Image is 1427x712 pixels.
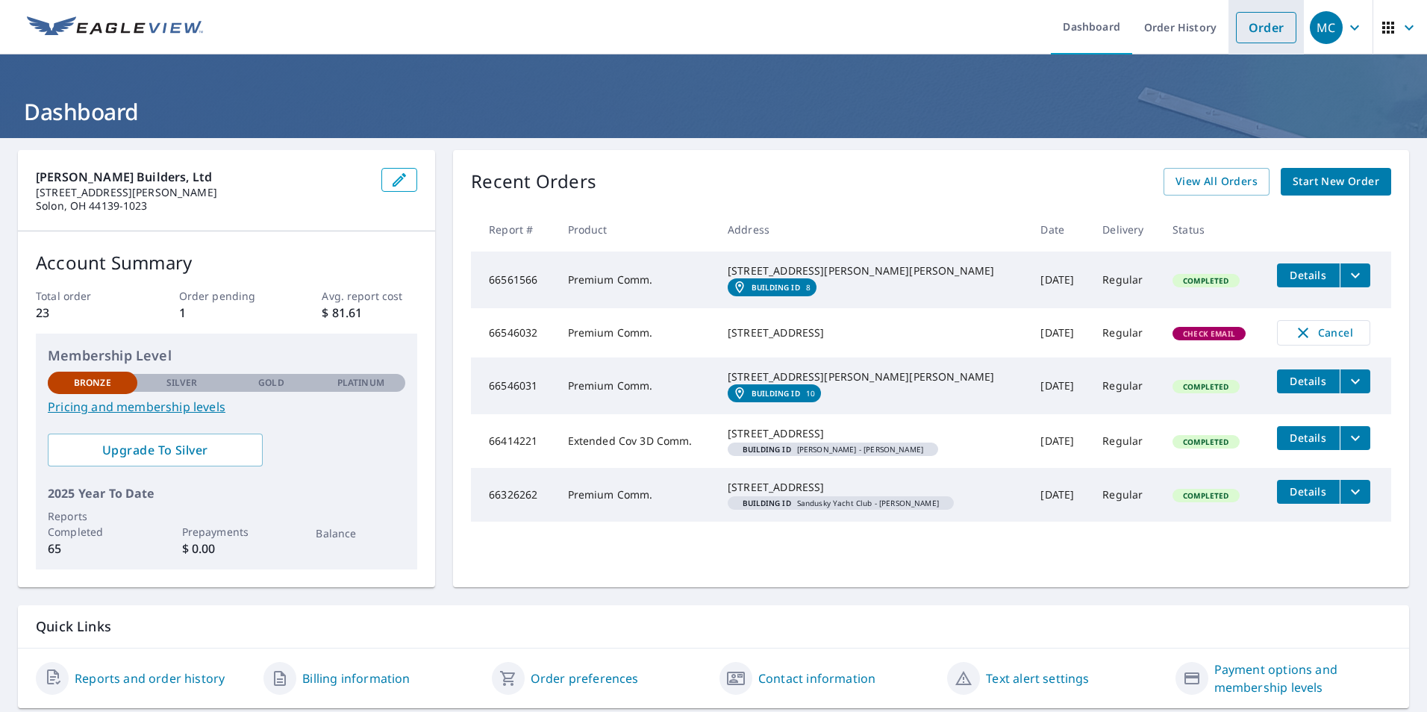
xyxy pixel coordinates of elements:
th: Status [1161,207,1265,252]
p: Bronze [74,376,111,390]
span: Details [1286,484,1331,499]
a: Billing information [302,669,410,687]
td: Regular [1090,468,1161,522]
a: Payment options and membership levels [1214,661,1391,696]
span: Details [1286,374,1331,388]
p: Quick Links [36,617,1391,636]
img: EV Logo [27,16,203,39]
td: [DATE] [1028,308,1090,357]
div: [STREET_ADDRESS] [728,325,1017,340]
td: Extended Cov 3D Comm. [556,414,716,468]
th: Product [556,207,716,252]
a: Upgrade To Silver [48,434,263,466]
p: Total order [36,288,131,304]
span: Start New Order [1293,172,1379,191]
span: View All Orders [1175,172,1258,191]
a: Contact information [758,669,875,687]
a: Order [1236,12,1296,43]
button: detailsBtn-66561566 [1277,263,1340,287]
a: Pricing and membership levels [48,398,405,416]
p: Avg. report cost [322,288,417,304]
button: detailsBtn-66414221 [1277,426,1340,450]
a: Order preferences [531,669,639,687]
button: filesDropdownBtn-66414221 [1340,426,1370,450]
span: Sandusky Yacht Club - [PERSON_NAME] [734,499,948,507]
span: Completed [1174,490,1237,501]
p: $ 81.61 [322,304,417,322]
p: Balance [316,525,405,541]
p: Account Summary [36,249,417,276]
td: Premium Comm. [556,357,716,414]
a: Building ID10 [728,384,821,402]
div: [STREET_ADDRESS][PERSON_NAME][PERSON_NAME] [728,263,1017,278]
span: Cancel [1293,324,1355,342]
button: detailsBtn-66326262 [1277,480,1340,504]
th: Delivery [1090,207,1161,252]
p: 23 [36,304,131,322]
td: Regular [1090,357,1161,414]
button: filesDropdownBtn-66546031 [1340,369,1370,393]
td: 66546032 [471,308,555,357]
button: filesDropdownBtn-66561566 [1340,263,1370,287]
p: Solon, OH 44139-1023 [36,199,369,213]
p: Gold [258,376,284,390]
p: Platinum [337,376,384,390]
th: Report # [471,207,555,252]
td: Regular [1090,308,1161,357]
em: Building ID [752,389,800,398]
p: [PERSON_NAME] Builders, Ltd [36,168,369,186]
p: Reports Completed [48,508,137,540]
em: Building ID [752,283,800,292]
span: Details [1286,268,1331,282]
p: Membership Level [48,346,405,366]
em: Building ID [743,446,791,453]
button: Cancel [1277,320,1370,346]
div: [STREET_ADDRESS] [728,480,1017,495]
td: Regular [1090,414,1161,468]
td: Premium Comm. [556,468,716,522]
span: Completed [1174,381,1237,392]
span: [PERSON_NAME] - [PERSON_NAME] [734,446,932,453]
button: detailsBtn-66546031 [1277,369,1340,393]
span: Check Email [1174,328,1244,339]
td: 66561566 [471,252,555,308]
span: Completed [1174,275,1237,286]
p: 2025 Year To Date [48,484,405,502]
td: [DATE] [1028,252,1090,308]
a: View All Orders [1164,168,1270,196]
th: Address [716,207,1028,252]
div: [STREET_ADDRESS] [728,426,1017,441]
td: [DATE] [1028,414,1090,468]
h1: Dashboard [18,96,1409,127]
p: 65 [48,540,137,558]
p: Prepayments [182,524,272,540]
td: Regular [1090,252,1161,308]
p: Silver [166,376,198,390]
td: 66546031 [471,357,555,414]
td: [DATE] [1028,357,1090,414]
div: [STREET_ADDRESS][PERSON_NAME][PERSON_NAME] [728,369,1017,384]
td: Premium Comm. [556,308,716,357]
span: Completed [1174,437,1237,447]
button: filesDropdownBtn-66326262 [1340,480,1370,504]
td: 66414221 [471,414,555,468]
a: Reports and order history [75,669,225,687]
a: Start New Order [1281,168,1391,196]
p: 1 [179,304,275,322]
a: Building ID8 [728,278,816,296]
span: Details [1286,431,1331,445]
a: Text alert settings [986,669,1089,687]
p: [STREET_ADDRESS][PERSON_NAME] [36,186,369,199]
td: Premium Comm. [556,252,716,308]
td: 66326262 [471,468,555,522]
span: Upgrade To Silver [60,442,251,458]
p: Order pending [179,288,275,304]
td: [DATE] [1028,468,1090,522]
p: $ 0.00 [182,540,272,558]
div: MC [1310,11,1343,44]
th: Date [1028,207,1090,252]
p: Recent Orders [471,168,596,196]
em: Building ID [743,499,791,507]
